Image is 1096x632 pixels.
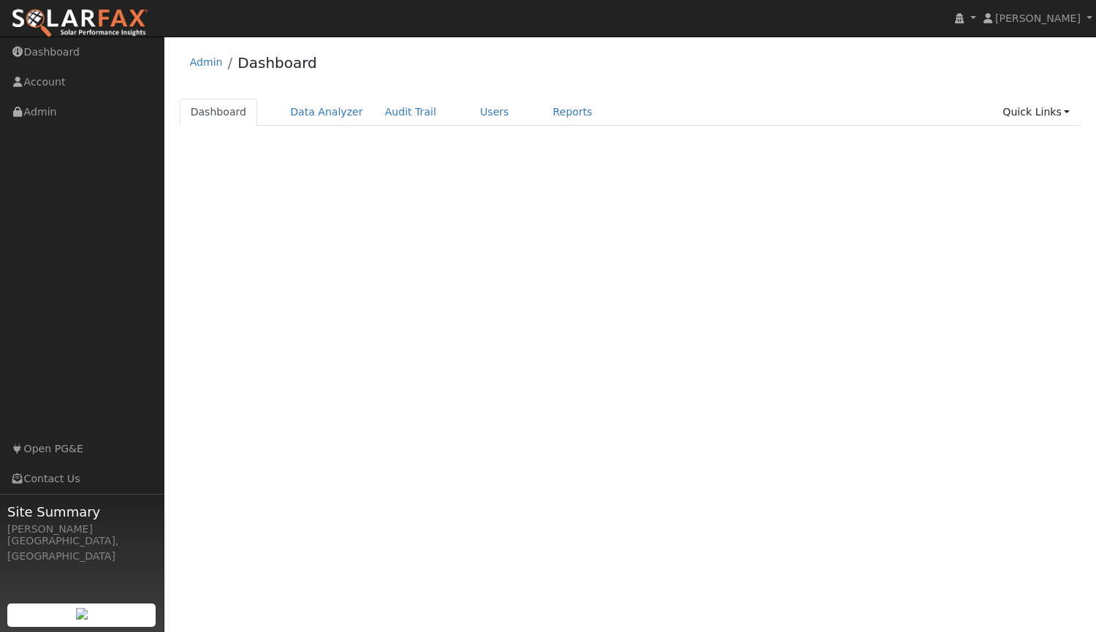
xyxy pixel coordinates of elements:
span: Site Summary [7,502,156,522]
a: Dashboard [180,99,258,126]
span: [PERSON_NAME] [995,12,1081,24]
a: Admin [190,56,223,68]
a: Data Analyzer [279,99,374,126]
a: Users [469,99,520,126]
a: Dashboard [237,54,317,72]
img: retrieve [76,608,88,620]
a: Audit Trail [374,99,447,126]
div: [PERSON_NAME] [7,522,156,537]
div: [GEOGRAPHIC_DATA], [GEOGRAPHIC_DATA] [7,533,156,564]
a: Quick Links [992,99,1081,126]
img: SolarFax [11,8,148,39]
a: Reports [542,99,604,126]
